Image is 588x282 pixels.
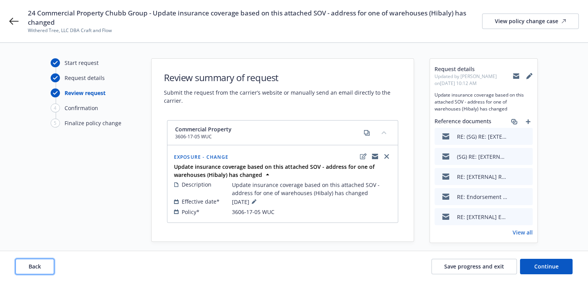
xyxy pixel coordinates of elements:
[482,14,579,29] a: View policy change case
[435,65,513,73] span: Request details
[495,14,566,29] div: View policy change case
[174,163,375,178] strong: Update insurance coverage based on this attached SOV - address for one of warehouses (Hibaly) has...
[510,213,516,221] button: download file
[232,181,391,197] span: Update insurance coverage based on this attached SOV - address for one of warehouses (Hibaly) has...
[513,228,533,236] a: View all
[431,259,517,274] button: Save progress and exit
[370,152,380,161] a: copyLogging
[510,117,519,126] a: associate
[457,193,507,201] div: RE: Endorsement Request - Withered Tree, LLC DBA Craft and Flow - 3606-17-05 WUC
[435,117,491,126] span: Reference documents
[510,133,516,141] button: download file
[534,263,559,270] span: Continue
[359,152,368,161] a: edit
[523,213,530,221] button: preview file
[232,197,259,206] span: [DATE]
[457,153,507,161] div: (SG) RE: [EXTERNAL] RE: Endorsement Request - Withered Tree, LLC DBA Craft and Flow - 3606-17-05 ...
[510,173,516,181] button: download file
[435,92,533,112] span: Update insurance coverage based on this attached SOV - address for one of warehouses (Hibaly) has...
[28,27,482,34] span: Withered Tree, LLC DBA Craft and Flow
[28,8,482,27] span: 24 Commercial Property Chubb Group - Update insurance coverage based on this attached SOV - addre...
[65,59,99,67] div: Start request
[15,259,54,274] button: Back
[167,121,398,145] div: Commercial Property3606-17-05 WUCcopycollapse content
[523,193,530,201] button: preview file
[51,104,60,112] div: 4
[51,119,60,127] div: 5
[523,133,530,141] button: preview file
[175,133,232,140] span: 3606-17-05 WUC
[378,126,390,139] button: collapse content
[175,125,232,133] span: Commercial Property
[182,208,199,216] span: Policy*
[29,263,41,270] span: Back
[457,213,507,221] div: RE: [EXTERNAL] Endorsement Request - Withered Tree, LLC DBA Craft and Flow - 3606-17-05 WUC
[520,259,573,274] button: Continue
[523,153,530,161] button: preview file
[65,74,105,82] div: Request details
[232,208,274,216] span: 3606-17-05 WUC
[523,173,530,181] button: preview file
[435,73,513,87] span: Updated by [PERSON_NAME] on [DATE] 10:12 AM
[174,154,228,160] span: Exposure - Change
[164,71,401,84] h1: Review summary of request
[182,180,211,189] span: Description
[382,152,391,161] a: close
[65,119,121,127] div: Finalize policy change
[65,89,106,97] div: Review request
[164,88,401,105] span: Submit the request from the carrier’s website or manually send an email directly to the carrier.
[65,104,98,112] div: Confirmation
[457,133,507,141] div: RE: (SG) RE: [EXTERNAL] RE: Endorsement Request - Withered Tree, LLC DBA Craft and Flow - 3606-17...
[362,128,372,138] a: copy
[182,197,220,206] span: Effective date*
[510,153,516,161] button: download file
[444,263,504,270] span: Save progress and exit
[510,193,516,201] button: download file
[457,173,507,181] div: RE: [EXTERNAL] RE: Endorsement Request - Withered Tree, LLC DBA Craft and Flow - 3606-17-05 WUC
[523,117,533,126] a: add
